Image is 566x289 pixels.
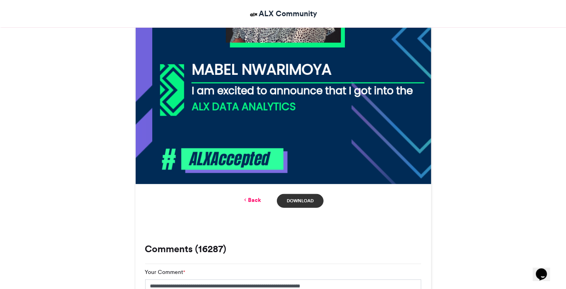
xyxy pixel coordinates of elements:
img: ALX Community [249,10,259,19]
iframe: chat widget [533,257,558,281]
label: Your Comment [145,268,186,276]
h3: Comments (16287) [145,244,421,254]
a: Back [242,196,261,204]
a: ALX Community [249,8,317,19]
a: Download [277,194,323,208]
